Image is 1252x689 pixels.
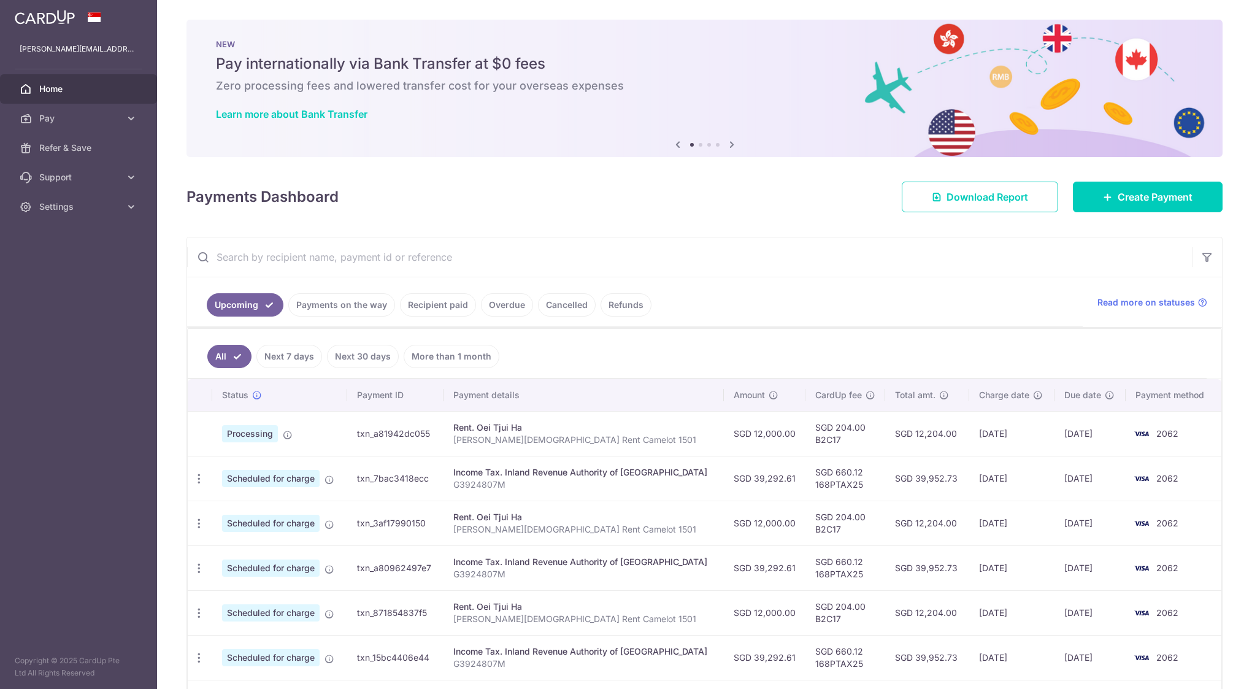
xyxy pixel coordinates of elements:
td: SGD 12,204.00 [885,411,969,456]
p: [PERSON_NAME][DEMOGRAPHIC_DATA] Rent Camelot 1501 [453,613,713,625]
a: Next 7 days [256,345,322,368]
a: Recipient paid [400,293,476,317]
a: Payments on the way [288,293,395,317]
th: Payment method [1126,379,1221,411]
img: Bank Card [1129,471,1154,486]
p: G3924807M [453,658,713,670]
a: Download Report [902,182,1058,212]
input: Search by recipient name, payment id or reference [187,237,1192,277]
a: Read more on statuses [1097,296,1207,309]
h6: Zero processing fees and lowered transfer cost for your overseas expenses [216,79,1193,93]
a: All [207,345,252,368]
td: SGD 660.12 168PTAX25 [805,635,885,680]
th: Payment ID [347,379,444,411]
td: txn_871854837f5 [347,590,444,635]
p: [PERSON_NAME][EMAIL_ADDRESS][DOMAIN_NAME] [20,43,137,55]
p: G3924807M [453,479,713,491]
span: Download Report [947,190,1028,204]
a: Learn more about Bank Transfer [216,108,367,120]
span: Scheduled for charge [222,604,320,622]
th: Payment details [444,379,723,411]
td: SGD 12,000.00 [724,501,805,545]
a: Overdue [481,293,533,317]
td: txn_a81942dc055 [347,411,444,456]
img: Bank Card [1129,561,1154,575]
td: [DATE] [1054,635,1126,680]
img: Bank Card [1129,606,1154,620]
span: Amount [734,389,765,401]
td: SGD 39,952.73 [885,456,969,501]
a: Upcoming [207,293,283,317]
td: SGD 39,292.61 [724,545,805,590]
td: SGD 660.12 168PTAX25 [805,456,885,501]
td: [DATE] [1054,590,1126,635]
h4: Payments Dashboard [186,186,339,208]
span: Settings [39,201,120,213]
td: SGD 12,204.00 [885,501,969,545]
span: CardUp fee [815,389,862,401]
td: [DATE] [969,501,1054,545]
td: [DATE] [969,635,1054,680]
img: CardUp [15,10,75,25]
span: Home [39,83,120,95]
span: 2062 [1156,607,1178,618]
span: Read more on statuses [1097,296,1195,309]
p: [PERSON_NAME][DEMOGRAPHIC_DATA] Rent Camelot 1501 [453,523,713,536]
span: Scheduled for charge [222,560,320,577]
img: Bank Card [1129,650,1154,665]
td: txn_a80962497e7 [347,545,444,590]
span: Processing [222,425,278,442]
span: Status [222,389,248,401]
a: More than 1 month [404,345,499,368]
span: 2062 [1156,652,1178,663]
div: Income Tax. Inland Revenue Authority of [GEOGRAPHIC_DATA] [453,645,713,658]
td: SGD 39,952.73 [885,635,969,680]
td: [DATE] [969,545,1054,590]
td: SGD 12,000.00 [724,590,805,635]
p: [PERSON_NAME][DEMOGRAPHIC_DATA] Rent Camelot 1501 [453,434,713,446]
td: SGD 12,000.00 [724,411,805,456]
td: txn_7bac3418ecc [347,456,444,501]
a: Refunds [601,293,651,317]
span: Scheduled for charge [222,515,320,532]
div: Income Tax. Inland Revenue Authority of [GEOGRAPHIC_DATA] [453,556,713,568]
p: G3924807M [453,568,713,580]
div: Rent. Oei Tjui Ha [453,601,713,613]
td: SGD 204.00 B2C17 [805,411,885,456]
div: Rent. Oei Tjui Ha [453,511,713,523]
img: Bank Card [1129,516,1154,531]
span: Charge date [979,389,1029,401]
td: txn_15bc4406e44 [347,635,444,680]
span: 2062 [1156,563,1178,573]
p: NEW [216,39,1193,49]
span: Scheduled for charge [222,649,320,666]
td: [DATE] [969,590,1054,635]
span: Create Payment [1118,190,1192,204]
span: Pay [39,112,120,125]
span: Scheduled for charge [222,470,320,487]
span: Due date [1064,389,1101,401]
h5: Pay internationally via Bank Transfer at $0 fees [216,54,1193,74]
td: SGD 39,292.61 [724,635,805,680]
span: Total amt. [895,389,935,401]
iframe: Opens a widget where you can find more information [1173,652,1240,683]
a: Create Payment [1073,182,1223,212]
td: SGD 204.00 B2C17 [805,501,885,545]
td: SGD 660.12 168PTAX25 [805,545,885,590]
span: 2062 [1156,473,1178,483]
img: Bank transfer banner [186,20,1223,157]
td: txn_3af17990150 [347,501,444,545]
a: Next 30 days [327,345,399,368]
td: [DATE] [969,456,1054,501]
td: [DATE] [1054,456,1126,501]
div: Rent. Oei Tjui Ha [453,421,713,434]
td: [DATE] [1054,501,1126,545]
span: Support [39,171,120,183]
td: SGD 12,204.00 [885,590,969,635]
td: SGD 39,292.61 [724,456,805,501]
div: Income Tax. Inland Revenue Authority of [GEOGRAPHIC_DATA] [453,466,713,479]
img: Bank Card [1129,426,1154,441]
td: [DATE] [1054,411,1126,456]
td: SGD 204.00 B2C17 [805,590,885,635]
span: 2062 [1156,428,1178,439]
